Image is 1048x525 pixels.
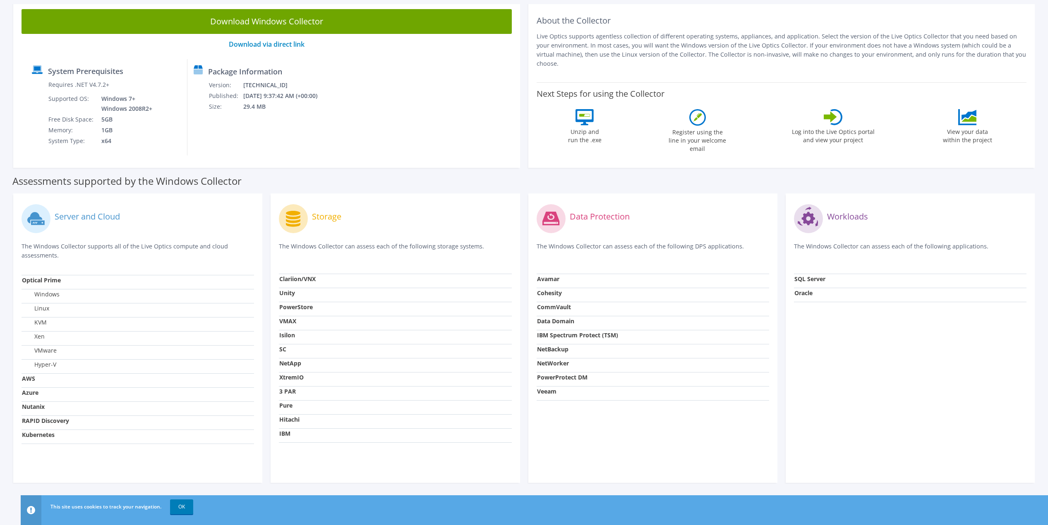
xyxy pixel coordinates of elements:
[791,125,875,144] label: Log into the Live Optics portal and view your project
[566,125,604,144] label: Unzip and run the .exe
[48,81,109,89] label: Requires .NET V4.7.2+
[22,332,45,341] label: Xen
[537,317,574,325] strong: Data Domain
[55,212,120,221] label: Server and Cloud
[229,40,305,49] a: Download via direct link
[95,114,154,125] td: 5GB
[279,242,511,259] p: The Windows Collector can assess each of the following storage systems.
[537,89,664,99] label: Next Steps for using the Collector
[22,360,56,369] label: Hyper-V
[48,114,95,125] td: Free Disk Space:
[22,375,35,382] strong: AWS
[279,289,295,297] strong: Unity
[48,67,123,75] label: System Prerequisites
[537,242,769,259] p: The Windows Collector can assess each of the following DPS applications.
[279,401,293,409] strong: Pure
[279,345,286,353] strong: SC
[22,417,69,425] strong: RAPID Discovery
[537,275,559,283] strong: Avamar
[279,331,295,339] strong: Isilon
[22,290,60,298] label: Windows
[570,212,630,221] label: Data Protection
[50,503,161,510] span: This site uses cookies to track your navigation.
[537,387,556,395] strong: Veeam
[537,16,1027,26] h2: About the Collector
[22,431,55,439] strong: Kubernetes
[827,212,868,221] label: Workloads
[95,136,154,146] td: x64
[95,125,154,136] td: 1GB
[22,389,38,396] strong: Azure
[667,126,729,153] label: Register using the line in your welcome email
[279,415,300,423] strong: Hitachi
[537,303,571,311] strong: CommVault
[209,101,243,112] td: Size:
[22,318,47,327] label: KVM
[279,430,290,437] strong: IBM
[794,289,813,297] strong: Oracle
[537,289,562,297] strong: Cohesity
[208,67,282,76] label: Package Information
[279,275,316,283] strong: Clariion/VNX
[22,403,45,410] strong: Nutanix
[243,91,329,101] td: [DATE] 9:37:42 AM (+00:00)
[279,387,296,395] strong: 3 PAR
[279,303,313,311] strong: PowerStore
[243,101,329,112] td: 29.4 MB
[537,345,568,353] strong: NetBackup
[279,373,304,381] strong: XtremIO
[22,242,254,260] p: The Windows Collector supports all of the Live Optics compute and cloud assessments.
[22,276,61,284] strong: Optical Prime
[22,304,49,313] label: Linux
[794,242,1026,259] p: The Windows Collector can assess each of the following applications.
[95,93,154,114] td: Windows 7+ Windows 2008R2+
[243,80,329,91] td: [TECHNICAL_ID]
[170,499,193,514] a: OK
[279,317,296,325] strong: VMAX
[279,359,301,367] strong: NetApp
[209,91,243,101] td: Published:
[312,212,341,221] label: Storage
[48,136,95,146] td: System Type:
[537,32,1027,68] p: Live Optics supports agentless collection of different operating systems, appliances, and applica...
[537,373,588,381] strong: PowerProtect DM
[48,93,95,114] td: Supported OS:
[537,331,618,339] strong: IBM Spectrum Protect (TSM)
[12,177,242,185] label: Assessments supported by the Windows Collector
[48,125,95,136] td: Memory:
[22,346,57,355] label: VMware
[794,275,825,283] strong: SQL Server
[209,80,243,91] td: Version:
[22,9,512,34] a: Download Windows Collector
[537,359,569,367] strong: NetWorker
[938,125,997,144] label: View your data within the project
